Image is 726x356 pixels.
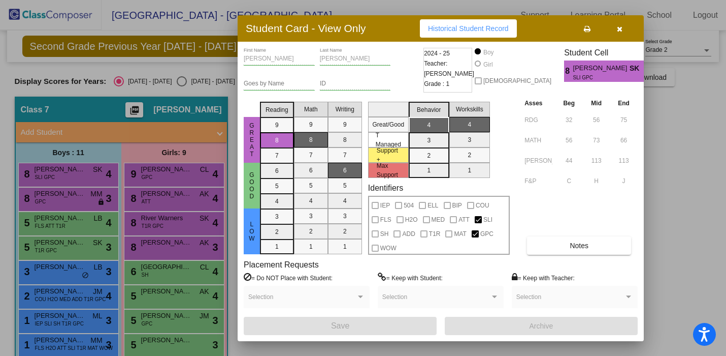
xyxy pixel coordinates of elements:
span: ATT [458,214,470,226]
h3: Student Cell [564,48,652,57]
span: Low [247,221,256,242]
div: Girl [483,60,493,69]
span: Archive [530,322,553,330]
label: = Keep with Teacher: [512,273,575,283]
th: End [610,98,638,109]
th: Asses [522,98,555,109]
span: BIP [452,199,462,212]
label: = Do NOT Place with Student: [244,273,333,283]
span: SK [630,63,644,74]
span: ADD [402,228,415,240]
th: Beg [555,98,583,109]
span: MED [432,214,445,226]
span: Grade : 1 [424,79,449,89]
span: ELL [427,199,438,212]
span: COU [476,199,489,212]
span: H2O [405,214,418,226]
span: 4 [644,65,652,77]
span: Teacher: [PERSON_NAME] [424,58,474,79]
span: [PERSON_NAME] [573,63,630,74]
th: Mid [583,98,610,109]
span: MAT [454,228,466,240]
span: SLI GPC [573,74,622,81]
span: IEP [380,199,390,212]
span: [DEMOGRAPHIC_DATA] [483,75,551,87]
label: Identifiers [368,183,403,193]
span: GPC [480,228,493,240]
span: 8 [564,65,573,77]
span: SH [380,228,389,240]
button: Notes [527,236,631,255]
input: assessment [524,153,552,168]
span: 2024 - 25 [424,48,450,58]
span: Notes [570,242,588,250]
label: = Keep with Student: [378,273,443,283]
label: Placement Requests [244,260,319,270]
span: T1R [429,228,441,240]
button: Historical Student Record [420,19,517,38]
button: Save [244,317,437,335]
span: Good [247,171,256,200]
span: 504 [404,199,414,212]
h3: Student Card - View Only [246,22,366,35]
span: WOW [380,242,397,254]
span: FLS [380,214,391,226]
span: Great [247,122,256,158]
span: Historical Student Record [428,24,509,33]
span: SLI [483,214,492,226]
input: assessment [524,133,552,148]
input: assessment [524,173,552,189]
button: Archive [445,317,638,335]
input: goes by name [244,80,315,87]
div: Boy [483,48,494,57]
input: assessment [524,112,552,128]
span: Save [331,321,349,330]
